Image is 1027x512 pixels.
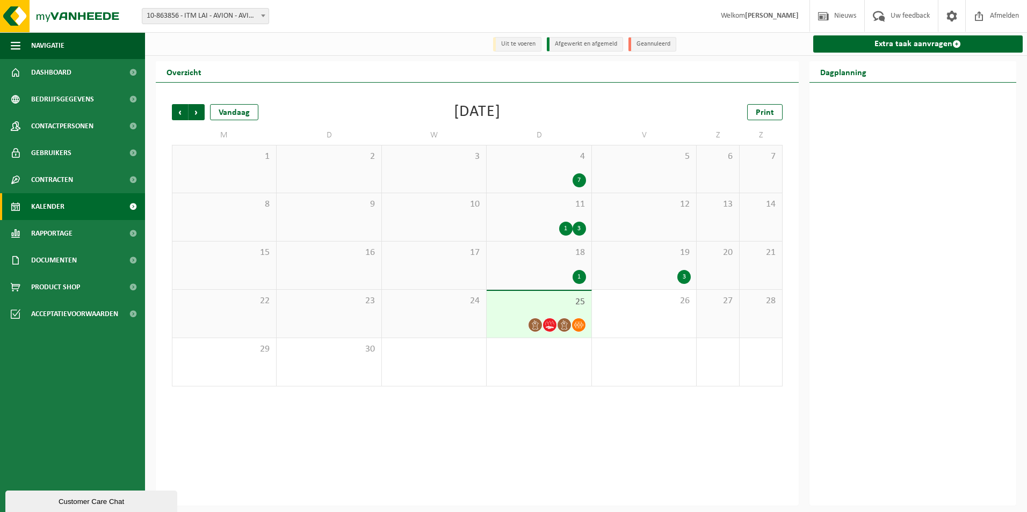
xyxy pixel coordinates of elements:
[387,151,481,163] span: 3
[178,247,271,259] span: 15
[178,151,271,163] span: 1
[573,270,586,284] div: 1
[156,61,212,82] h2: Overzicht
[387,199,481,210] span: 10
[702,151,734,163] span: 6
[172,104,188,120] span: Vorige
[745,295,777,307] span: 28
[31,32,64,59] span: Navigatie
[756,108,774,117] span: Print
[178,199,271,210] span: 8
[702,295,734,307] span: 27
[809,61,877,82] h2: Dagplanning
[282,343,375,355] span: 30
[5,488,179,512] iframe: chat widget
[492,151,585,163] span: 4
[677,270,691,284] div: 3
[277,126,381,145] td: D
[492,247,585,259] span: 18
[172,126,277,145] td: M
[282,295,375,307] span: 23
[813,35,1023,53] a: Extra taak aanvragen
[31,140,71,166] span: Gebruikers
[31,166,73,193] span: Contracten
[745,199,777,210] span: 14
[31,113,93,140] span: Contactpersonen
[31,301,118,327] span: Acceptatievoorwaarden
[210,104,258,120] div: Vandaag
[559,222,573,236] div: 1
[31,247,77,274] span: Documenten
[697,126,740,145] td: Z
[547,37,623,52] li: Afgewerkt en afgemeld
[282,151,375,163] span: 2
[597,295,691,307] span: 26
[597,199,691,210] span: 12
[282,247,375,259] span: 16
[597,247,691,259] span: 19
[702,199,734,210] span: 13
[492,199,585,210] span: 11
[740,126,783,145] td: Z
[454,104,501,120] div: [DATE]
[492,296,585,308] span: 25
[178,295,271,307] span: 22
[745,247,777,259] span: 21
[31,86,94,113] span: Bedrijfsgegevens
[31,220,73,247] span: Rapportage
[31,59,71,86] span: Dashboard
[573,173,586,187] div: 7
[592,126,697,145] td: V
[387,295,481,307] span: 24
[31,193,64,220] span: Kalender
[178,343,271,355] span: 29
[387,247,481,259] span: 17
[142,8,269,24] span: 10-863856 - ITM LAI - AVION - AVION
[597,151,691,163] span: 5
[745,151,777,163] span: 7
[493,37,541,52] li: Uit te voeren
[702,247,734,259] span: 20
[282,199,375,210] span: 9
[747,104,783,120] a: Print
[31,274,80,301] span: Product Shop
[189,104,205,120] span: Volgende
[382,126,487,145] td: W
[745,12,799,20] strong: [PERSON_NAME]
[142,9,269,24] span: 10-863856 - ITM LAI - AVION - AVION
[573,222,586,236] div: 3
[487,126,591,145] td: D
[628,37,676,52] li: Geannuleerd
